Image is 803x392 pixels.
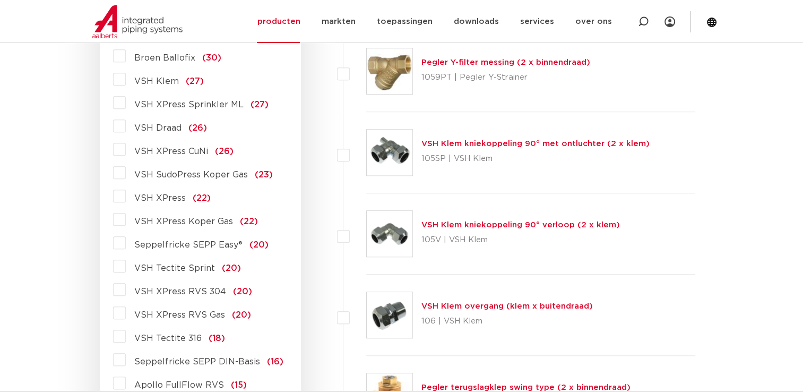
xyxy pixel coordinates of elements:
[240,217,258,226] span: (22)
[421,384,631,391] a: Pegler terugslagklep swing type (2 x binnendraad)
[421,150,650,167] p: 105SP | VSH Klem
[193,194,211,202] span: (22)
[134,100,244,109] span: VSH XPress Sprinkler ML
[134,194,186,202] span: VSH XPress
[367,211,412,257] img: Thumbnail for VSH Klem kniekoppeling 90° verloop (2 x klem)
[251,100,269,109] span: (27)
[186,77,204,86] span: (27)
[134,334,202,343] span: VSH Tectite 316
[134,381,224,389] span: Apollo FullFlow RVS
[134,171,248,179] span: VSH SudoPress Koper Gas
[215,147,234,156] span: (26)
[209,334,225,343] span: (18)
[421,232,620,249] p: 105V | VSH Klem
[134,241,243,249] span: Seppelfricke SEPP Easy®
[134,287,226,296] span: VSH XPress RVS 304
[232,311,251,319] span: (20)
[421,69,590,86] p: 1059PT | Pegler Y-Strainer
[202,54,221,62] span: (30)
[421,302,593,310] a: VSH Klem overgang (klem x buitendraad)
[421,313,593,330] p: 106 | VSH Klem
[249,241,269,249] span: (20)
[134,77,179,86] span: VSH Klem
[134,357,260,366] span: Seppelfricke SEPP DIN-Basis
[134,54,195,62] span: Broen Ballofix
[421,58,590,66] a: Pegler Y-filter messing (2 x binnendraad)
[134,147,208,156] span: VSH XPress CuNi
[255,171,273,179] span: (23)
[134,264,215,272] span: VSH Tectite Sprint
[367,48,412,94] img: Thumbnail for Pegler Y-filter messing (2 x binnendraad)
[134,217,233,226] span: VSH XPress Koper Gas
[367,130,412,175] img: Thumbnail for VSH Klem kniekoppeling 90° met ontluchter (2 x klem)
[188,124,207,132] span: (26)
[134,124,182,132] span: VSH Draad
[134,311,225,319] span: VSH XPress RVS Gas
[233,287,252,296] span: (20)
[231,381,247,389] span: (15)
[367,292,412,338] img: Thumbnail for VSH Klem overgang (klem x buitendraad)
[421,221,620,229] a: VSH Klem kniekoppeling 90° verloop (2 x klem)
[222,264,241,272] span: (20)
[421,140,650,148] a: VSH Klem kniekoppeling 90° met ontluchter (2 x klem)
[267,357,283,366] span: (16)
